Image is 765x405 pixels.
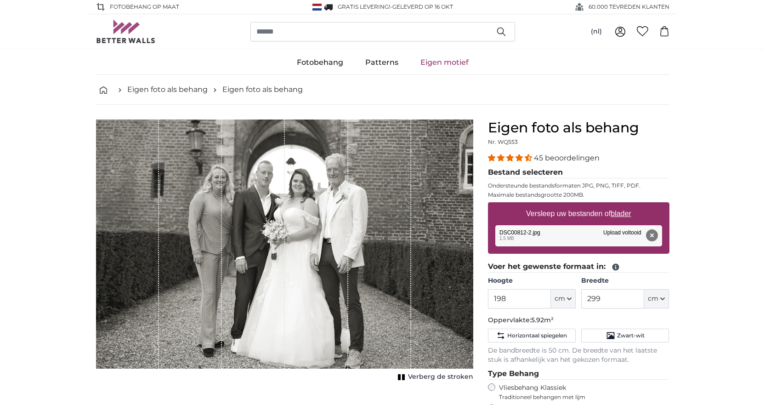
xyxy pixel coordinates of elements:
[499,383,652,401] label: Vliesbehang Klassiek
[648,294,658,303] span: cm
[222,84,303,95] a: Eigen foto als behang
[555,294,565,303] span: cm
[96,20,156,43] img: Betterwalls
[110,3,179,11] span: FOTOBEHANG OP MAAT
[581,276,669,285] label: Breedte
[522,205,635,223] label: Versleep uw bestanden of
[96,120,473,383] div: 1 of 1
[488,346,669,365] p: De bandbreedte is 50 cm. De breedte van het laatste stuk is afhankelijk van het gekozen formaat.
[581,329,669,342] button: Zwart-wit
[531,316,554,324] span: 5.92m²
[488,276,576,285] label: Hoogte
[488,329,576,342] button: Horizontaal spiegelen
[551,289,576,308] button: cm
[499,394,652,401] span: Traditioneel behangen met lijm
[392,3,453,10] span: Geleverd op 16 okt
[644,289,669,308] button: cm
[617,332,645,339] span: Zwart-wit
[534,154,600,162] span: 45 beoordelingen
[488,368,669,380] legend: Type Behang
[338,3,390,10] span: GRATIS levering!
[488,191,669,199] p: Maximale bestandsgrootte 200MB.
[286,51,354,74] a: Fotobehang
[611,210,631,217] u: blader
[312,4,322,11] img: Nederland
[488,316,669,325] p: Oppervlakte:
[488,261,669,273] legend: Voer het gewenste formaat in:
[409,51,480,74] a: Eigen motief
[488,138,518,145] span: Nr. WQ553
[488,154,534,162] span: 4.36 stars
[390,3,453,10] span: -
[354,51,409,74] a: Patterns
[488,182,669,189] p: Ondersteunde bestandsformaten JPG, PNG, TIFF, PDF.
[488,120,669,136] h1: Eigen foto als behang
[395,371,473,383] button: Verberg de stroken
[488,167,669,178] legend: Bestand selecteren
[408,372,473,382] span: Verberg de stroken
[589,3,669,11] span: 60.000 TEVREDEN KLANTEN
[127,84,208,95] a: Eigen foto als behang
[507,332,567,339] span: Horizontaal spiegelen
[96,75,669,105] nav: breadcrumbs
[584,23,609,40] button: (nl)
